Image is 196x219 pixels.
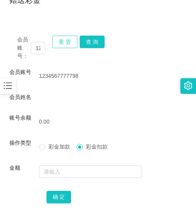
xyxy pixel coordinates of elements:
[46,191,71,203] button: 确 定
[9,69,31,75] label: 会员账号
[83,144,111,150] span: 彩金扣款
[9,94,31,100] label: 会员姓名
[39,118,50,125] span: 0.00
[3,81,13,91] i: 图标: bars
[17,36,31,60] span: 会员账号：
[39,165,143,178] input: 请输入
[9,115,31,121] label: 账号余额
[184,81,192,90] i: 图标: setting
[45,144,73,150] span: 彩金加款
[39,73,78,79] span: 1234567777798
[9,140,31,146] label: 操作类型
[52,36,77,48] button: 重 置
[9,165,20,171] label: 金额
[80,36,105,48] button: 查 询
[31,42,45,54] input: 会员账号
